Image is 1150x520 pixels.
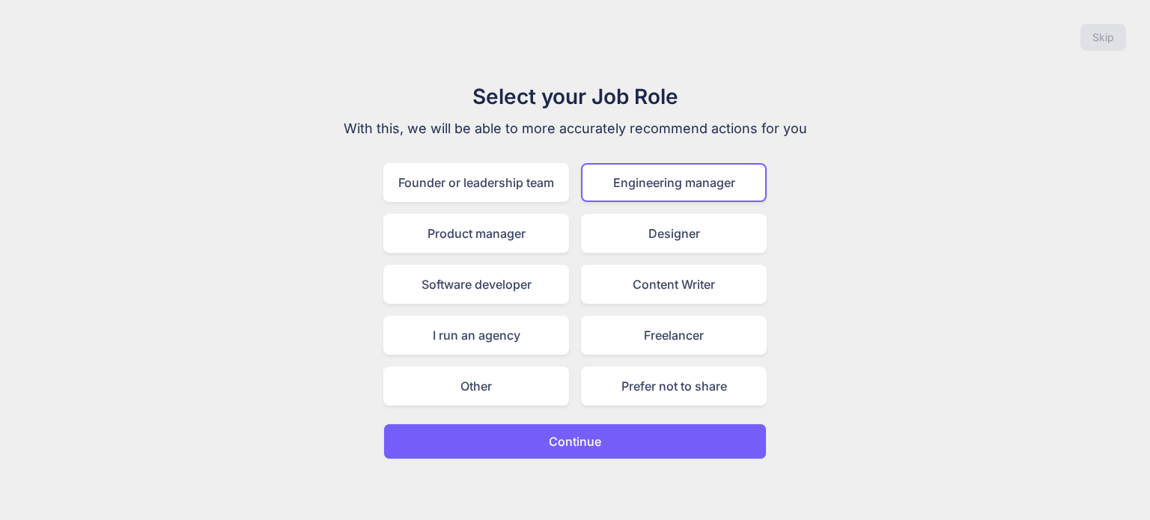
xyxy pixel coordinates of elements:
[383,423,767,459] button: Continue
[581,316,767,355] div: Freelancer
[323,81,827,112] h1: Select your Job Role
[1080,24,1126,51] button: Skip
[383,367,569,406] div: Other
[581,265,767,304] div: Content Writer
[383,265,569,304] div: Software developer
[581,367,767,406] div: Prefer not to share
[383,316,569,355] div: I run an agency
[383,214,569,253] div: Product manager
[383,163,569,202] div: Founder or leadership team
[549,432,601,450] p: Continue
[581,163,767,202] div: Engineering manager
[323,118,827,139] p: With this, we will be able to more accurately recommend actions for you
[581,214,767,253] div: Designer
